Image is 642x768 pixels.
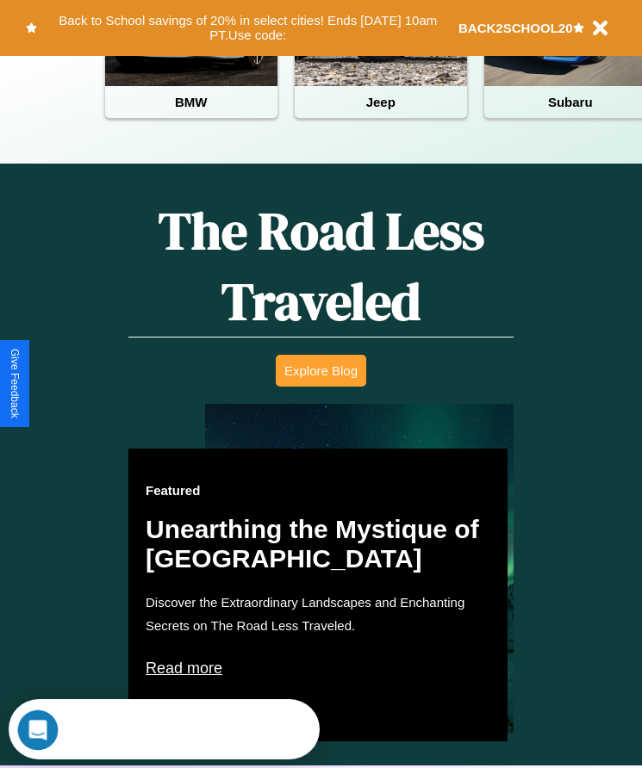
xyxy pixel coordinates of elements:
[146,515,490,573] h2: Unearthing the Mystique of [GEOGRAPHIC_DATA]
[146,591,490,637] p: Discover the Extraordinary Landscapes and Enchanting Secrets on The Road Less Traveled.
[65,15,304,28] div: Need help?
[37,9,458,47] button: Back to School savings of 20% in select cities! Ends [DATE] 10am PT.Use code:
[146,483,490,498] h3: Featured
[276,355,366,387] button: Explore Blog
[7,7,321,54] div: Open Intercom Messenger
[105,86,277,118] h4: BMW
[9,699,320,759] iframe: Intercom live chat discovery launcher
[17,709,59,751] iframe: Intercom live chat
[458,21,573,35] b: BACK2SCHOOL20
[146,654,490,682] p: Read more
[9,349,21,418] div: Give Feedback
[128,195,514,338] h1: The Road Less Traveled
[65,28,304,46] div: The team will reply as soon as they can
[295,86,467,118] h4: Jeep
